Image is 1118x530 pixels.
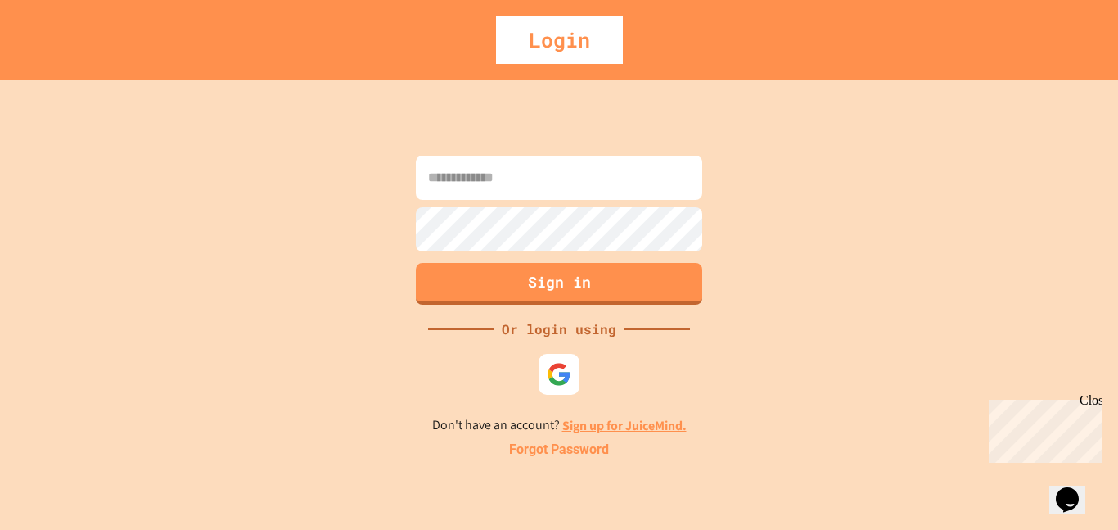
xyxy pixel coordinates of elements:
[432,415,687,436] p: Don't have an account?
[7,7,113,104] div: Chat with us now!Close
[509,440,609,460] a: Forgot Password
[562,417,687,434] a: Sign up for JuiceMind.
[416,263,702,305] button: Sign in
[496,16,623,64] div: Login
[494,319,624,339] div: Or login using
[1049,464,1102,514] iframe: chat widget
[982,393,1102,463] iframe: chat widget
[547,362,571,387] img: google-icon.svg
